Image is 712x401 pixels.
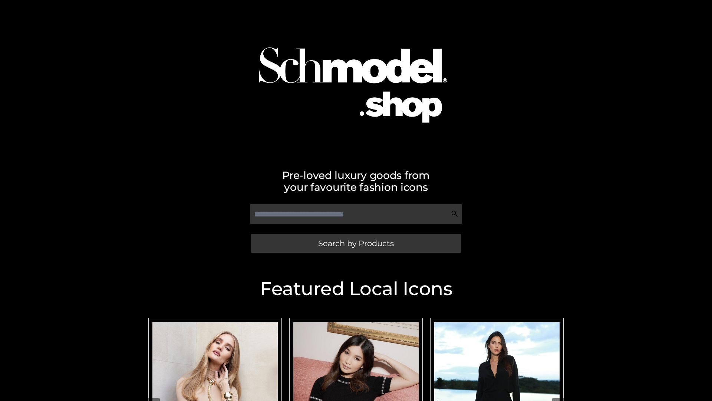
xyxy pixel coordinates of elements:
h2: Featured Local Icons​ [145,280,567,298]
a: Search by Products [251,234,461,253]
img: Search Icon [451,210,458,218]
span: Search by Products [318,239,394,247]
h2: Pre-loved luxury goods from your favourite fashion icons [145,169,567,193]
